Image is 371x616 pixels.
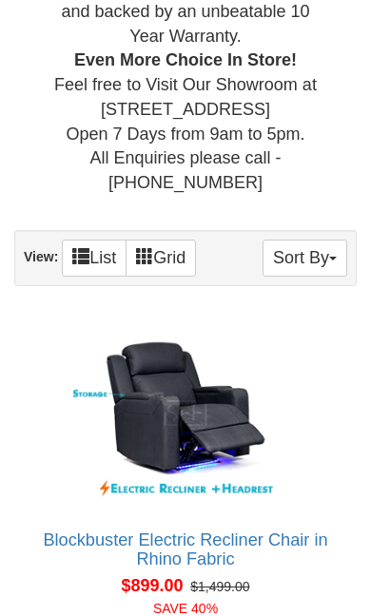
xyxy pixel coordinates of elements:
[24,249,58,264] strong: View:
[263,240,347,277] button: Sort By
[126,240,196,277] a: Grid
[25,316,346,512] img: Blockbuster Electric Recliner Chair in Rhino Fabric
[74,50,297,69] b: Even More Choice In Store!
[190,579,249,594] del: $1,499.00
[62,240,127,277] a: List
[121,576,183,595] span: $899.00
[43,530,327,568] a: Blockbuster Electric Recliner Chair in Rhino Fabric
[153,601,218,616] font: SAVE 40%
